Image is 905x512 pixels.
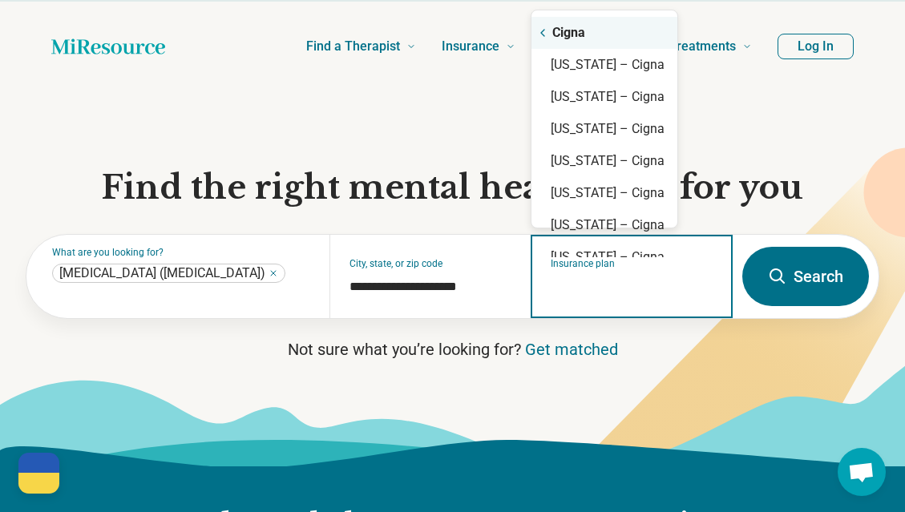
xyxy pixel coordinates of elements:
div: Suggestions [531,17,677,257]
div: [US_STATE] – Cigna [531,241,677,273]
div: Open chat [838,448,886,496]
h1: Find the right mental health care for you [26,167,879,208]
div: Attention Deficit Hyperactivity Disorder (ADHD) [52,264,285,283]
a: Home page [51,30,165,62]
div: [US_STATE] – Cigna [531,145,677,177]
button: Search [742,247,869,306]
span: [MEDICAL_DATA] ([MEDICAL_DATA]) [59,265,265,281]
button: Attention Deficit Hyperactivity Disorder (ADHD) [269,268,278,278]
span: Insurance [442,35,499,58]
div: [US_STATE] – Cigna [531,177,677,209]
p: Not sure what you’re looking for? [26,338,879,361]
a: Get matched [525,340,618,359]
div: [US_STATE] – Cigna [531,49,677,81]
div: [US_STATE] – Cigna [531,209,677,241]
span: Treatments [669,35,736,58]
span: Find a Therapist [306,35,400,58]
button: Log In [778,34,854,59]
div: [US_STATE] – Cigna [531,81,677,113]
div: [US_STATE] – Cigna [531,113,677,145]
label: What are you looking for? [52,248,310,257]
div: Cigna [531,17,677,49]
